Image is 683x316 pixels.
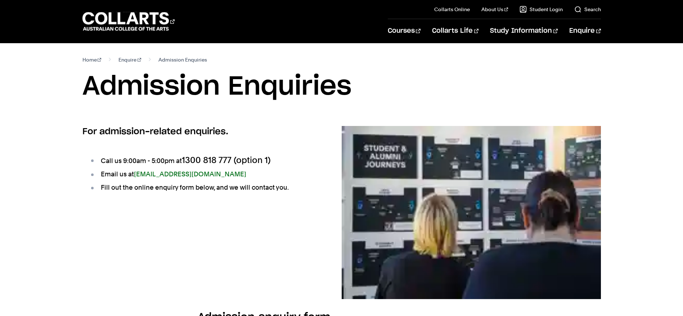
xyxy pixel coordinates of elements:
li: Email us at [90,169,319,179]
a: About Us [481,6,508,13]
a: Study Information [490,19,558,43]
li: Fill out the online enquiry form below, and we will contact you. [90,182,319,193]
span: Admission Enquiries [158,55,207,65]
a: Courses [388,19,421,43]
a: Collarts Life [432,19,478,43]
a: Enquire [118,55,141,65]
a: Home [82,55,102,65]
a: Student Login [520,6,563,13]
li: Call us 9:00am - 5:00pm at [90,155,319,166]
span: 1300 818 777 (option 1) [182,155,271,165]
a: Collarts Online [434,6,470,13]
a: [EMAIL_ADDRESS][DOMAIN_NAME] [134,170,246,178]
div: Go to homepage [82,11,175,32]
h1: Admission Enquiries [82,71,601,103]
a: Search [574,6,601,13]
h2: For admission-related enquiries. [82,126,319,137]
a: Enquire [569,19,601,43]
